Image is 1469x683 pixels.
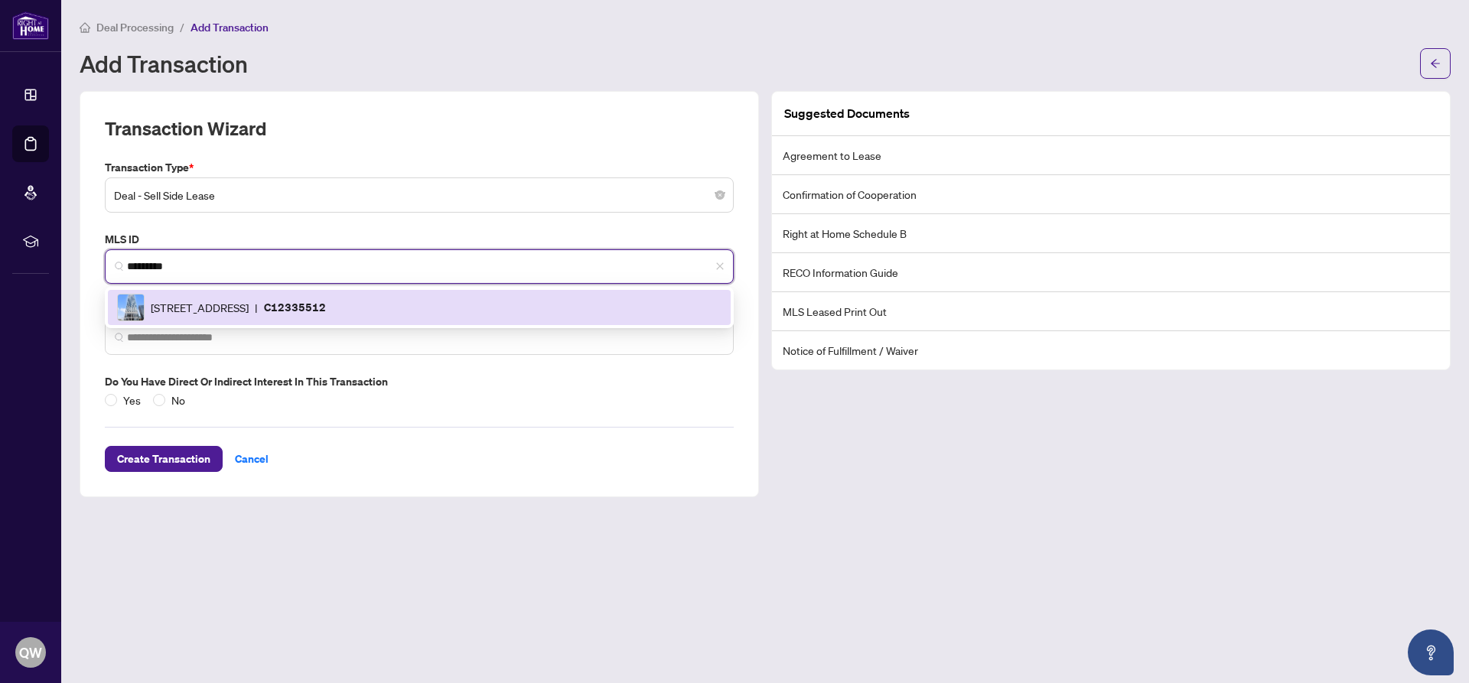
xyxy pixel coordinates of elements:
button: Open asap [1408,629,1454,675]
h1: Add Transaction [80,51,248,76]
img: logo [12,11,49,40]
img: search_icon [115,262,124,271]
span: close-circle [715,190,725,200]
label: Transaction Type [105,159,734,176]
button: Create Transaction [105,446,223,472]
span: No [165,392,191,408]
span: close [715,262,725,271]
span: Yes [117,392,147,408]
li: / [180,18,184,36]
span: QW [19,642,42,663]
label: MLS ID [105,231,734,248]
li: Right at Home Schedule B [772,214,1450,253]
h2: Transaction Wizard [105,116,266,141]
span: Deal Processing [96,21,174,34]
li: Notice of Fulfillment / Waiver [772,331,1450,369]
span: Create Transaction [117,447,210,471]
img: search_icon [115,333,124,342]
li: MLS Leased Print Out [772,292,1450,331]
li: Agreement to Lease [772,136,1450,175]
span: home [80,22,90,33]
label: Do you have direct or indirect interest in this transaction [105,373,734,390]
li: Confirmation of Cooperation [772,175,1450,214]
p: C12335512 [264,298,326,316]
span: | [255,299,258,316]
span: Add Transaction [191,21,269,34]
span: [STREET_ADDRESS] [151,299,249,316]
img: IMG-C12335512_1.jpg [118,294,144,320]
span: Deal - Sell Side Lease [114,181,725,210]
span: arrow-left [1430,58,1441,69]
button: Cancel [223,446,281,472]
li: RECO Information Guide [772,253,1450,292]
span: Cancel [235,447,269,471]
article: Suggested Documents [784,104,910,123]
